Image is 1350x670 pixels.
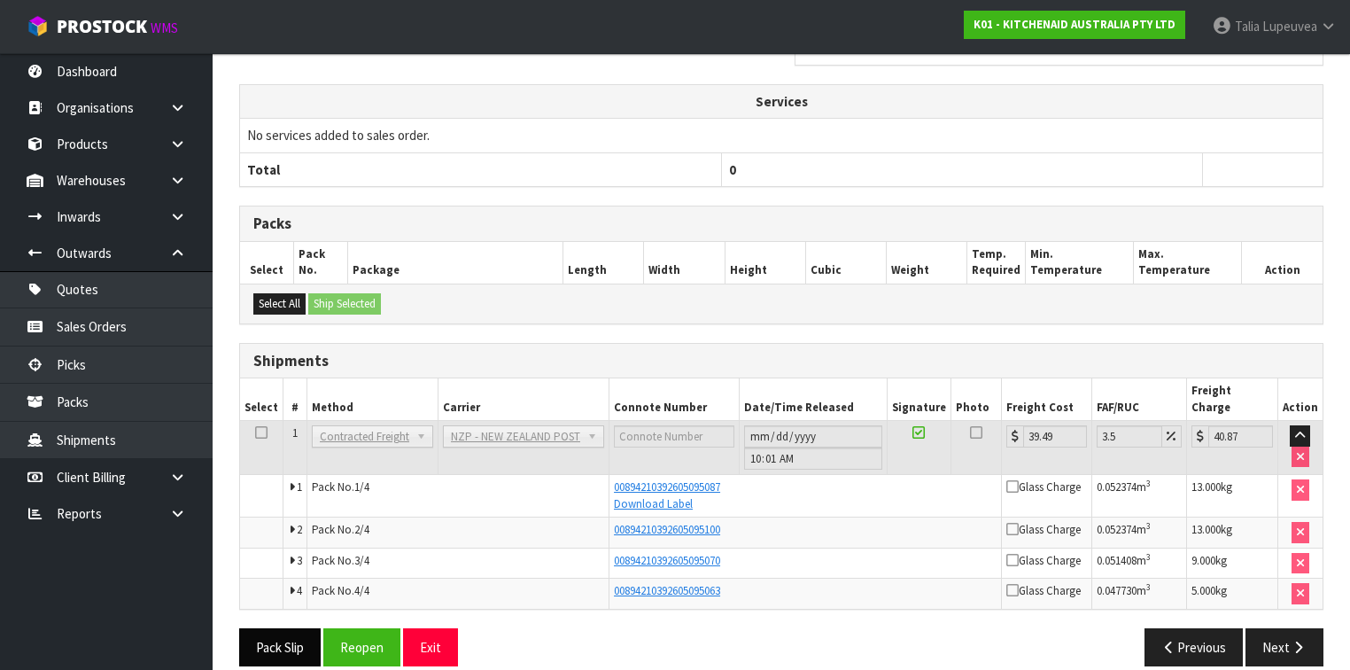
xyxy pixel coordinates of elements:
[1187,475,1277,518] td: kg
[563,242,644,284] th: Length
[354,522,369,537] span: 2/4
[1006,553,1081,568] span: Glass Charge
[1191,479,1221,495] span: 13.000
[729,161,736,178] span: 0
[1191,522,1221,537] span: 13.000
[1146,551,1151,563] sup: 3
[240,152,721,186] th: Total
[57,15,147,38] span: ProStock
[1006,479,1081,495] span: Glass Charge
[887,242,967,284] th: Weight
[1097,553,1137,568] span: 0.051408
[403,628,458,666] button: Exit
[240,119,1323,152] td: No services added to sales order.
[1208,425,1272,448] input: Freight Charge
[307,518,609,549] td: Pack No.
[967,242,1026,284] th: Temp. Required
[240,378,283,420] th: Select
[253,293,306,315] button: Select All
[740,378,888,420] th: Date/Time Released
[1097,583,1137,598] span: 0.047730
[1006,583,1081,598] span: Glass Charge
[354,583,369,598] span: 4/4
[1026,242,1134,284] th: Min. Temperature
[1097,522,1137,537] span: 0.052374
[451,426,580,448] span: NZP - NEW ZEALAND POST
[297,479,302,495] span: 1
[805,242,886,284] th: Cubic
[1023,425,1087,448] input: Freight Cost
[1187,579,1277,609] td: kg
[27,15,49,37] img: cube-alt.png
[320,426,409,448] span: Contracted Freight
[614,583,720,598] a: 00894210392605095063
[1146,581,1151,593] sup: 3
[614,553,720,568] a: 00894210392605095070
[644,242,725,284] th: Width
[348,242,563,284] th: Package
[438,378,609,420] th: Carrier
[240,242,294,284] th: Select
[1235,18,1260,35] span: Talia
[887,378,950,420] th: Signature
[239,628,321,666] button: Pack Slip
[323,628,400,666] button: Reopen
[307,579,609,609] td: Pack No.
[964,11,1185,39] a: K01 - KITCHENAID AUSTRALIA PTY LTD
[614,425,734,448] input: Connote Number
[1146,520,1151,532] sup: 3
[1242,242,1323,284] th: Action
[1092,378,1187,420] th: FAF/RUC
[151,19,178,36] small: WMS
[297,553,302,568] span: 3
[1262,18,1317,35] span: Lupeuvea
[950,378,1001,420] th: Photo
[253,353,1309,370] h3: Shipments
[292,425,298,440] span: 1
[307,548,609,579] td: Pack No.
[1187,378,1277,420] th: Freight Charge
[1187,548,1277,579] td: kg
[974,17,1175,32] strong: K01 - KITCHENAID AUSTRALIA PTY LTD
[1277,378,1323,420] th: Action
[1191,583,1215,598] span: 5.000
[1092,475,1187,518] td: m
[1002,378,1092,420] th: Freight Cost
[609,378,740,420] th: Connote Number
[253,215,1309,232] h3: Packs
[354,479,369,495] span: 1/4
[1092,518,1187,549] td: m
[1144,628,1244,666] button: Previous
[283,378,307,420] th: #
[614,479,720,495] a: 00894210392605095087
[1191,553,1215,568] span: 9.000
[725,242,805,284] th: Height
[307,475,609,518] td: Pack No.
[294,242,348,284] th: Pack No.
[297,522,302,537] span: 2
[1146,478,1151,489] sup: 3
[1006,522,1081,537] span: Glass Charge
[614,496,693,511] a: Download Label
[1092,548,1187,579] td: m
[308,293,381,315] button: Ship Selected
[1245,628,1323,666] button: Next
[307,378,438,420] th: Method
[297,583,302,598] span: 4
[1187,518,1277,549] td: kg
[614,522,720,537] a: 00894210392605095100
[1134,242,1242,284] th: Max. Temperature
[240,85,1323,119] th: Services
[354,553,369,568] span: 3/4
[1097,479,1137,495] span: 0.052374
[1097,425,1162,448] input: Freight Adjustment
[1092,579,1187,609] td: m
